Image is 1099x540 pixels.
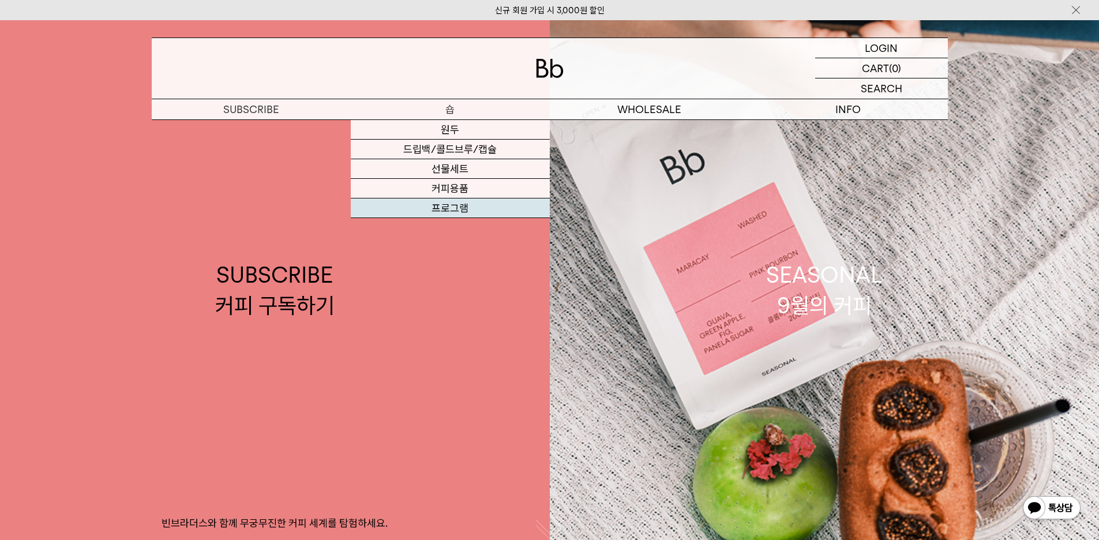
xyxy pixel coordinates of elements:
[889,58,901,78] p: (0)
[351,198,550,218] a: 프로그램
[351,120,550,140] a: 원두
[1022,495,1082,523] img: 카카오톡 채널 1:1 채팅 버튼
[536,59,564,78] img: 로고
[351,179,550,198] a: 커피용품
[865,38,898,58] p: LOGIN
[495,5,605,16] a: 신규 회원 가입 시 3,000원 할인
[749,99,948,119] p: INFO
[351,99,550,119] a: 숍
[152,99,351,119] a: SUBSCRIBE
[351,140,550,159] a: 드립백/콜드브루/캡슐
[215,260,335,321] div: SUBSCRIBE 커피 구독하기
[766,260,883,321] div: SEASONAL 9월의 커피
[550,99,749,119] p: WHOLESALE
[351,159,550,179] a: 선물세트
[815,58,948,78] a: CART (0)
[861,78,902,99] p: SEARCH
[815,38,948,58] a: LOGIN
[862,58,889,78] p: CART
